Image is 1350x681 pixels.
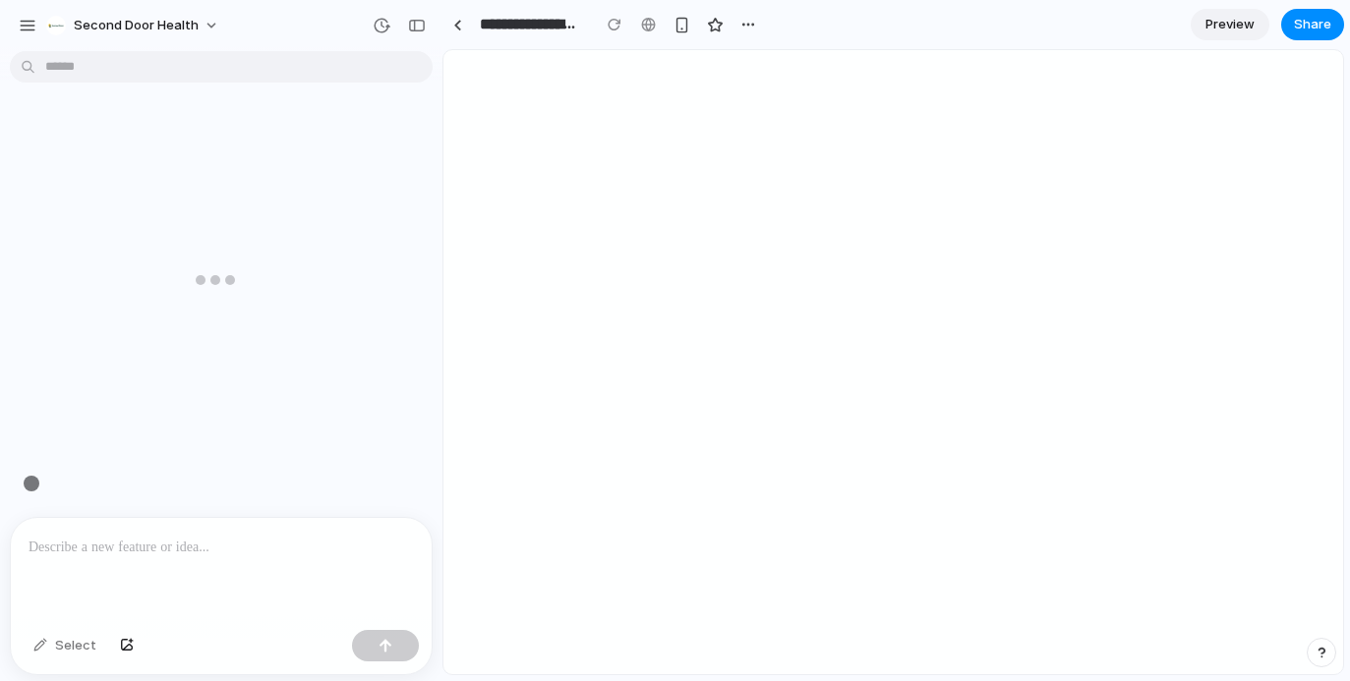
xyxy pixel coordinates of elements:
button: Second Door Health [38,10,229,41]
span: Share [1294,15,1331,34]
a: Preview [1191,9,1269,40]
button: Share [1281,9,1344,40]
span: Preview [1205,15,1255,34]
span: Second Door Health [74,16,199,35]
